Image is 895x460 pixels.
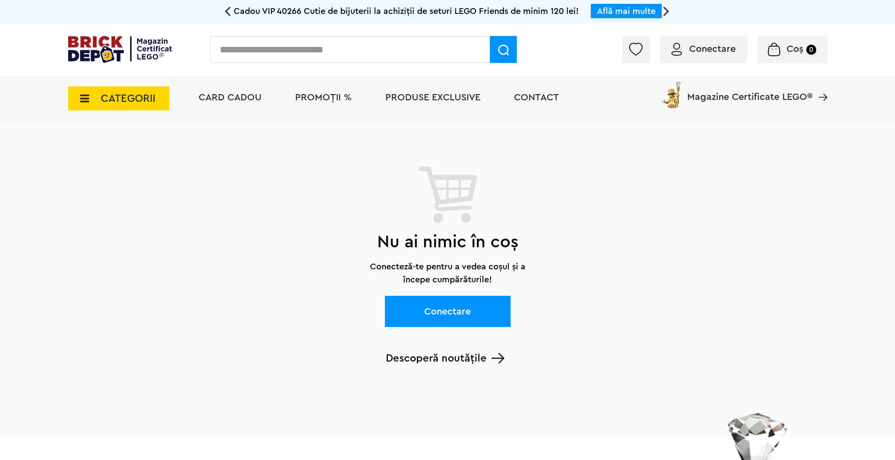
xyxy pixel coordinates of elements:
a: Card Cadou [199,93,262,102]
a: Magazine Certificate LEGO® [812,80,827,89]
a: Contact [514,93,559,102]
a: PROMOȚII % [295,93,352,102]
a: Află mai multe [597,7,656,15]
h2: Nu ai nimic în coș [68,224,827,260]
a: Descoperă noutățile [68,352,823,364]
small: 0 [806,45,816,55]
a: Conectare [671,44,736,54]
span: Magazine Certificate LEGO® [687,80,812,102]
img: Arrow%20-%20Down.svg [491,353,504,363]
a: Produse exclusive [385,93,480,102]
span: Cadou VIP 40266 Cutie de bijuterii la achiziții de seturi LEGO Friends de minim 120 lei! [234,7,579,15]
p: Conecteză-te pentru a vedea coșul și a începe cumpărăturile! [360,260,535,286]
span: Coș [787,44,803,54]
a: Conectare [385,296,511,327]
span: CATEGORII [101,93,155,104]
span: Conectare [689,44,736,54]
